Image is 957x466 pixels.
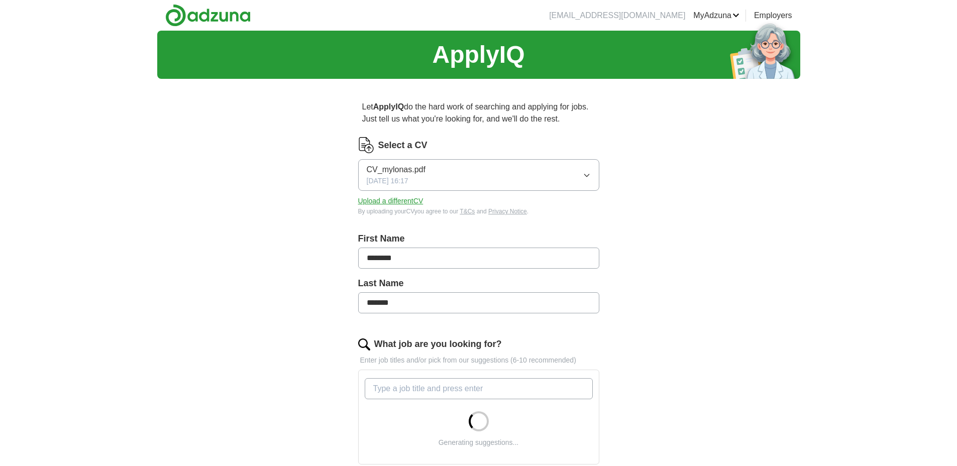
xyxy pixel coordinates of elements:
a: MyAdzuna [693,10,739,22]
img: CV Icon [358,137,374,153]
button: CV_mylonas.pdf[DATE] 16:17 [358,159,599,191]
label: What job are you looking for? [374,337,502,351]
strong: ApplyIQ [373,102,404,111]
label: Select a CV [378,139,428,152]
span: CV_mylonas.pdf [367,164,426,176]
li: [EMAIL_ADDRESS][DOMAIN_NAME] [549,10,685,22]
img: Adzuna logo [165,4,251,27]
p: Let do the hard work of searching and applying for jobs. Just tell us what you're looking for, an... [358,97,599,129]
a: T&Cs [460,208,475,215]
img: search.png [358,338,370,351]
div: By uploading your CV you agree to our and . [358,207,599,216]
div: Generating suggestions... [439,437,519,448]
input: Type a job title and press enter [365,378,593,399]
p: Enter job titles and/or pick from our suggestions (6-10 recommended) [358,355,599,366]
label: First Name [358,232,599,246]
h1: ApplyIQ [432,37,524,73]
label: Last Name [358,277,599,290]
span: [DATE] 16:17 [367,176,408,186]
a: Privacy Notice [488,208,527,215]
button: Upload a differentCV [358,196,423,206]
a: Employers [754,10,792,22]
